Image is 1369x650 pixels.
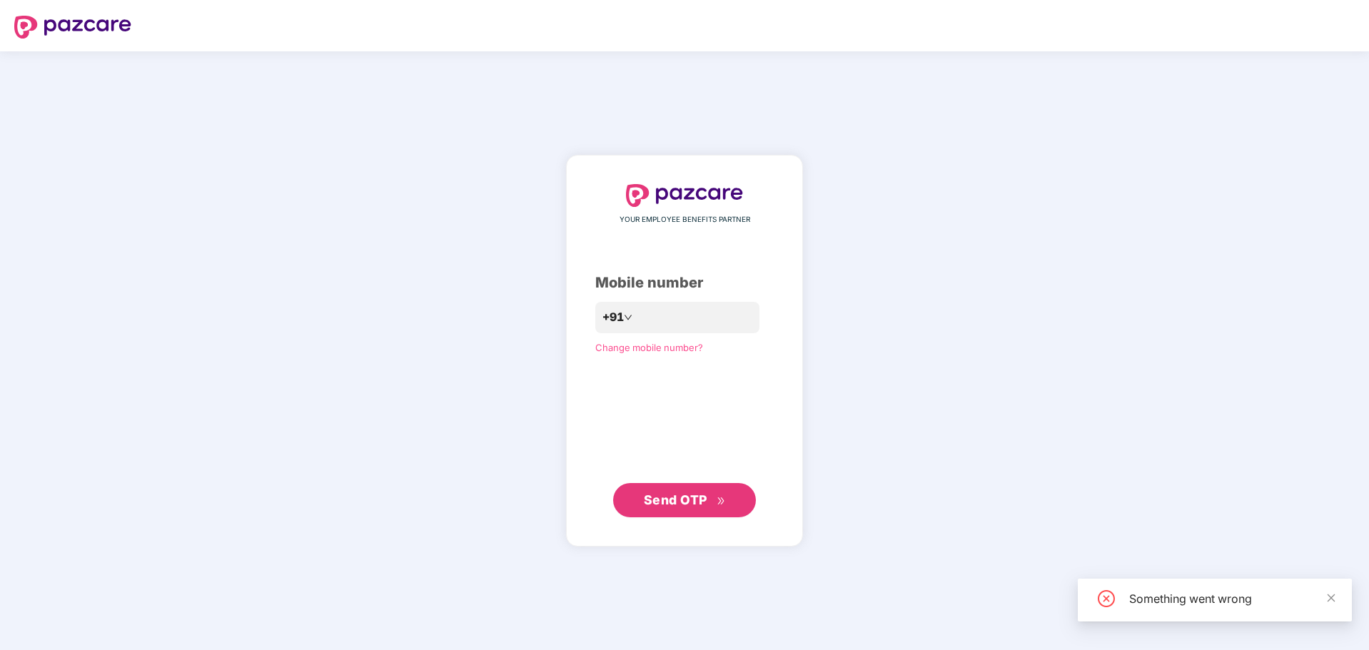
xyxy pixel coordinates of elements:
[620,214,750,225] span: YOUR EMPLOYEE BENEFITS PARTNER
[613,483,756,517] button: Send OTPdouble-right
[626,184,743,207] img: logo
[1326,593,1336,603] span: close
[1129,590,1335,607] div: Something went wrong
[602,308,624,326] span: +91
[644,492,707,507] span: Send OTP
[595,342,703,353] a: Change mobile number?
[14,16,131,39] img: logo
[624,313,632,322] span: down
[717,497,726,506] span: double-right
[595,272,774,294] div: Mobile number
[1098,590,1115,607] span: close-circle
